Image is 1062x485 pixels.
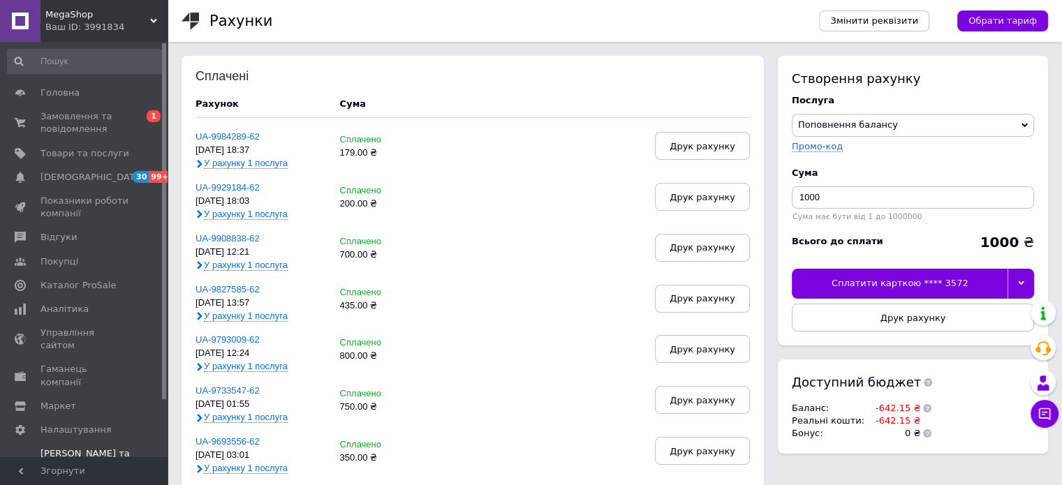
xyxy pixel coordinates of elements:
div: 179.00 ₴ [340,148,429,158]
span: Доступний бюджет [792,373,921,391]
span: Друк рахунку [670,395,735,405]
button: Друк рахунку [655,234,750,262]
td: 0 ₴ [868,427,920,440]
button: Друк рахунку [655,285,750,313]
span: Друк рахунку [880,313,946,323]
td: Реальні кошти : [792,415,868,427]
div: Сплачені [196,70,287,84]
div: Сплачено [340,389,429,399]
a: UA-9793009-62 [196,334,260,345]
span: У рахунку 1 послуга [204,361,288,372]
div: [DATE] 12:24 [196,348,326,359]
b: 1000 [980,234,1019,251]
span: Поповнення балансу [798,119,898,130]
span: 1 [147,110,161,122]
div: Сплачено [340,237,429,247]
span: Друк рахунку [670,141,735,151]
button: Друк рахунку [655,437,750,465]
div: 350.00 ₴ [340,453,429,463]
button: Друк рахунку [655,132,750,160]
div: [DATE] 01:55 [196,399,326,410]
td: Баланс : [792,402,868,415]
a: UA-9984289-62 [196,131,260,142]
div: ₴ [980,235,1034,249]
span: Управління сайтом [40,327,129,352]
a: Змінити реквізити [819,10,929,31]
span: Гаманець компанії [40,363,129,388]
div: Сплачено [340,440,429,450]
span: Товари та послуги [40,147,129,160]
span: Показники роботи компанії [40,195,129,220]
a: UA-9908838-62 [196,233,260,244]
td: -642.15 ₴ [868,402,920,415]
td: Бонус : [792,427,868,440]
div: Сплачено [340,135,429,145]
div: Сума має бути від 1 до 1000000 [792,212,1034,221]
a: UA-9733547-62 [196,385,260,396]
span: Друк рахунку [670,293,735,304]
span: Обрати тариф [968,15,1037,27]
a: Обрати тариф [957,10,1048,31]
div: 700.00 ₴ [340,250,429,260]
div: 750.00 ₴ [340,402,429,412]
button: Друк рахунку [655,335,750,363]
div: Сплачено [340,186,429,196]
span: Друк рахунку [670,446,735,456]
label: Промо-код [792,141,843,151]
span: Змінити реквізити [830,15,918,27]
span: Головна [40,87,80,99]
div: [DATE] 18:03 [196,196,326,207]
span: У рахунку 1 послуга [204,158,288,169]
div: Сплачено [340,288,429,298]
div: [DATE] 03:01 [196,450,326,461]
span: Аналітика [40,303,89,315]
input: Пошук [7,49,165,74]
div: [DATE] 13:57 [196,298,326,308]
span: Друк рахунку [670,242,735,253]
div: Сплатити карткою **** 3572 [792,269,1008,298]
div: [DATE] 18:37 [196,145,326,156]
span: Відгуки [40,231,77,244]
input: Введіть суму [792,186,1034,209]
div: Cума [792,167,1034,179]
div: 800.00 ₴ [340,351,429,361]
button: Друк рахунку [655,183,750,211]
span: Каталог ProSale [40,279,116,292]
span: Друк рахунку [670,344,735,355]
div: Створення рахунку [792,70,1034,87]
span: 99+ [149,171,172,183]
span: У рахунку 1 послуга [204,412,288,423]
button: Друк рахунку [792,304,1034,331]
span: Покупці [40,255,78,268]
span: У рахунку 1 послуга [204,209,288,220]
span: У рахунку 1 послуга [204,311,288,322]
span: Маркет [40,400,76,412]
span: Друк рахунку [670,192,735,202]
button: Чат з покупцем [1031,400,1059,428]
div: [DATE] 12:21 [196,247,326,258]
span: Налаштування [40,424,112,436]
div: 435.00 ₴ [340,301,429,311]
span: У рахунку 1 послуга [204,260,288,271]
div: Cума [340,98,366,110]
a: UA-9827585-62 [196,284,260,294]
span: [DEMOGRAPHIC_DATA] [40,171,144,184]
span: У рахунку 1 послуга [204,463,288,474]
td: -642.15 ₴ [868,415,920,427]
span: 30 [133,171,149,183]
a: UA-9929184-62 [196,182,260,193]
span: Замовлення та повідомлення [40,110,129,135]
div: 200.00 ₴ [340,199,429,209]
button: Друк рахунку [655,386,750,414]
div: Рахунок [196,98,326,110]
div: Ваш ID: 3991834 [45,21,168,33]
div: Всього до сплати [792,235,883,248]
div: Послуга [792,94,1034,107]
span: MegaShop [45,8,150,21]
div: Сплачено [340,338,429,348]
a: UA-9693556-62 [196,436,260,447]
h1: Рахунки [209,13,272,29]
